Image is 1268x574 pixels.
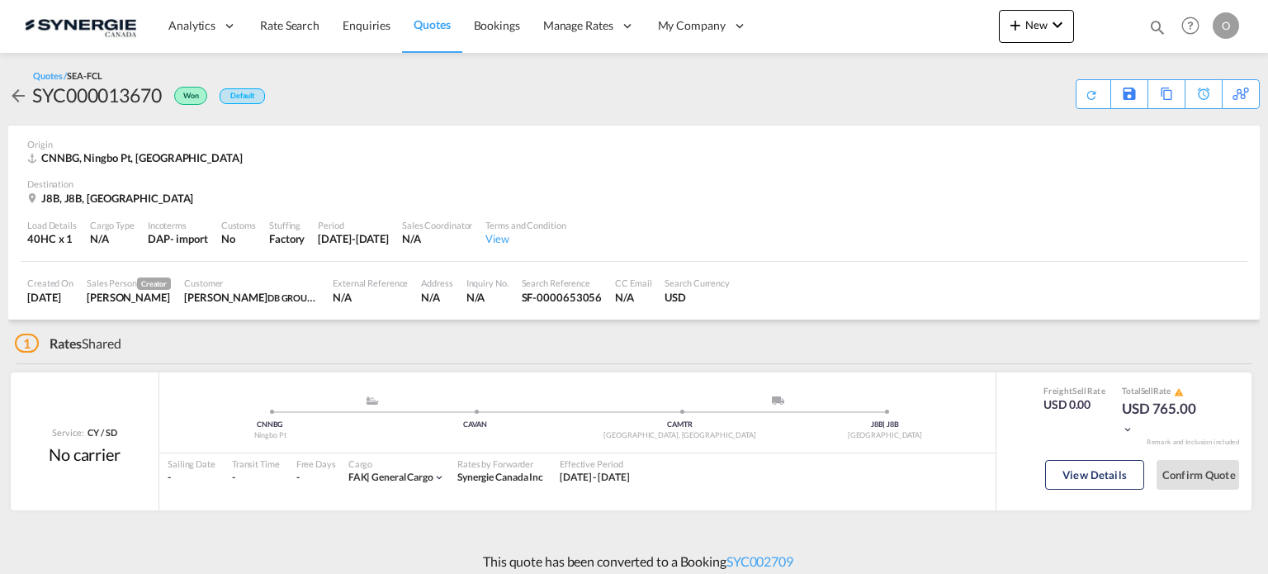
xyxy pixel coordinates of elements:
[90,231,135,246] div: N/A
[269,219,305,231] div: Stuffing
[348,471,433,485] div: general cargo
[1213,12,1239,39] div: O
[168,458,215,470] div: Sailing Date
[680,396,885,413] div: Delivery ModeService Type -
[221,219,256,231] div: Customs
[1005,15,1025,35] md-icon: icon-plus 400-fg
[260,18,319,32] span: Rate Search
[578,430,783,441] div: [GEOGRAPHIC_DATA], [GEOGRAPHIC_DATA]
[882,420,885,429] span: |
[343,18,390,32] span: Enquiries
[90,219,135,231] div: Cargo Type
[578,420,783,430] div: CAMTR
[1134,438,1251,447] div: Remark and Inclusion included
[296,458,336,470] div: Free Days
[87,277,171,290] div: Sales Person
[421,290,452,305] div: N/A
[27,150,247,165] div: CNNBG, Ningbo Pt, Asia Pacific
[67,70,102,81] span: SEA-FCL
[1176,12,1204,40] span: Help
[1148,18,1166,36] md-icon: icon-magnify
[1122,424,1133,435] md-icon: icon-chevron-down
[485,219,565,231] div: Terms and Condition
[148,231,170,246] div: DAP
[333,290,408,305] div: N/A
[8,82,32,108] div: icon-arrow-left
[522,277,603,289] div: Search Reference
[1172,386,1184,398] button: icon-alert
[168,420,372,430] div: CNNBG
[27,277,73,289] div: Created On
[232,458,280,470] div: Transit Time
[783,430,987,441] div: [GEOGRAPHIC_DATA]
[1085,88,1099,102] md-icon: icon-refresh
[1148,18,1166,43] div: icon-magnify
[168,471,215,485] div: -
[318,231,389,246] div: 30 Aug 2025
[457,458,543,470] div: Rates by Forwarder
[333,277,408,289] div: External Reference
[1048,15,1067,35] md-icon: icon-chevron-down
[348,471,372,483] span: FAK
[1122,399,1204,439] div: USD 765.00
[52,426,83,439] span: Service:
[50,335,83,351] span: Rates
[421,277,452,289] div: Address
[318,219,389,231] div: Period
[402,231,472,246] div: N/A
[348,458,445,470] div: Cargo
[137,278,171,290] span: Creator
[485,231,565,246] div: View
[8,86,28,106] md-icon: icon-arrow-left
[170,231,208,246] div: - import
[1157,460,1239,490] button: Confirm Quote
[27,191,197,206] div: J8B, J8B, Canada
[474,18,520,32] span: Bookings
[1176,12,1213,41] div: Help
[27,219,77,231] div: Load Details
[27,231,77,246] div: 40HC x 1
[658,17,726,34] span: My Company
[220,88,265,104] div: Default
[772,396,784,405] img: road
[296,471,300,485] div: -
[522,290,603,305] div: SF-0000653056
[560,471,630,485] div: 11 Jun 2025 - 30 Aug 2025
[15,334,121,353] div: Shared
[726,553,793,569] a: SYC002709
[1085,80,1102,102] div: Quote PDF is not available at this time
[466,277,509,289] div: Inquiry No.
[999,10,1074,43] button: icon-plus 400-fgNewicon-chevron-down
[1072,386,1086,396] span: Sell
[1043,396,1105,413] div: USD 0.00
[1005,18,1067,31] span: New
[457,471,543,485] div: Synergie Canada Inc
[33,69,102,82] div: Quotes /SEA-FCL
[665,277,730,289] div: Search Currency
[87,290,171,305] div: Pablo Gomez Saldarriaga
[560,471,630,483] span: [DATE] - [DATE]
[665,290,730,305] div: USD
[184,290,319,305] div: Elizabeth Lacroix
[232,471,280,485] div: -
[15,334,39,353] span: 1
[162,82,211,108] div: Won
[41,151,243,164] span: CNNBG, Ningbo Pt, [GEOGRAPHIC_DATA]
[49,443,121,466] div: No carrier
[32,82,162,108] div: SYC000013670
[560,458,630,470] div: Effective Period
[543,17,613,34] span: Manage Rates
[871,420,886,429] span: J8B
[83,426,116,439] div: CY / SD
[25,7,136,45] img: 1f56c880d42311ef80fc7dca854c8e59.png
[402,219,472,231] div: Sales Coordinator
[615,277,651,289] div: CC Email
[148,219,208,231] div: Incoterms
[372,420,577,430] div: CAVAN
[1141,386,1154,396] span: Sell
[269,231,305,246] div: Factory Stuffing
[1043,385,1105,396] div: Freight Rate
[475,553,793,571] p: This quote has been converted to a Booking
[1045,460,1144,490] button: View Details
